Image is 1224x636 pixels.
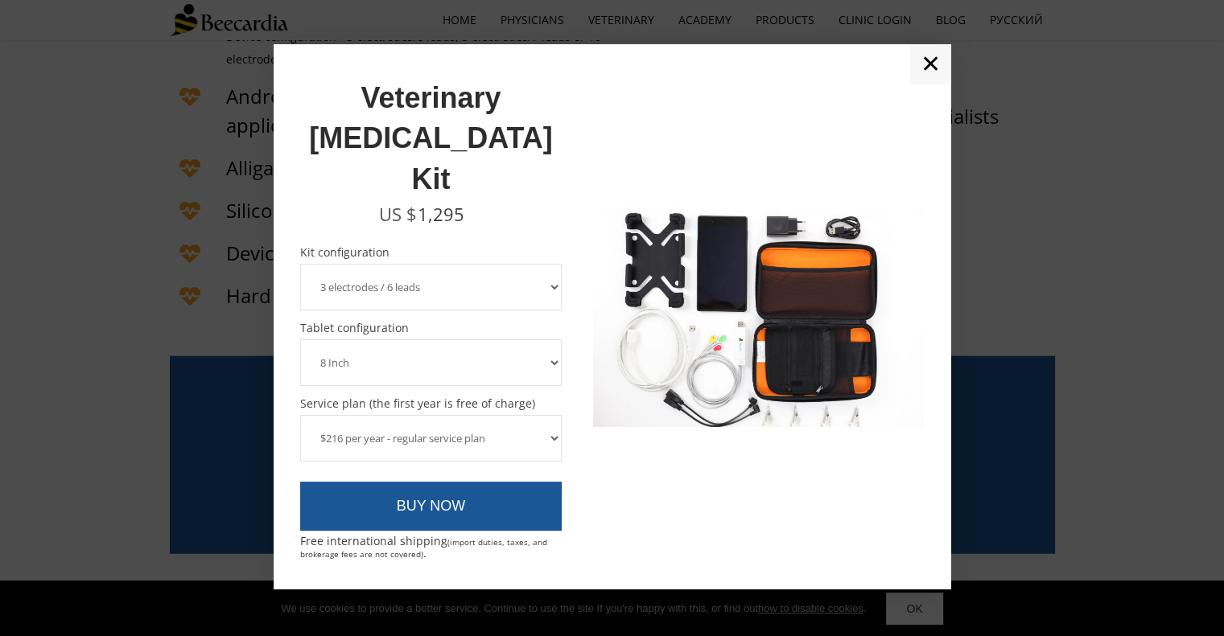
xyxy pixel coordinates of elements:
[418,202,464,226] span: 1,295
[910,44,951,84] a: ✕
[300,482,563,531] a: BUY NOW
[300,536,547,560] span: (import duties, taxes, and brokerage fees are not covered)
[300,322,563,334] span: Tablet configuration
[309,81,553,195] span: Veterinary [MEDICAL_DATA] Kit
[300,247,563,258] span: Kit configuration
[379,202,417,226] span: US $
[300,264,563,310] select: Kit configuration
[300,415,563,462] select: Service plan (the first year is free of charge)
[300,339,563,386] select: Tablet configuration
[300,398,563,409] span: Service plan (the first year is free of charge)
[300,533,547,560] span: Free international shipping .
